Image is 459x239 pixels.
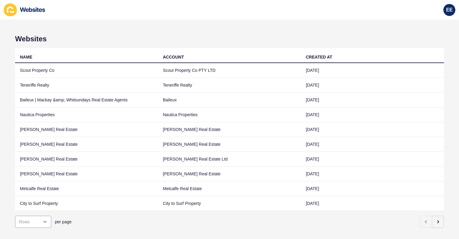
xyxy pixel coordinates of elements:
[15,181,158,196] td: Metcalfe Real Estate
[15,196,158,211] td: City to Surf Property
[301,93,444,107] td: [DATE]
[15,35,444,43] h1: Websites
[301,107,444,122] td: [DATE]
[15,93,158,107] td: Baileux | Mackay &amp; Whitsundays Real Estate Agents
[301,78,444,93] td: [DATE]
[15,122,158,137] td: [PERSON_NAME] Real Estate
[158,63,301,78] td: Scout Property Co PTY LTD
[158,78,301,93] td: Teneriffe Realty
[158,122,301,137] td: [PERSON_NAME] Real Estate
[301,152,444,167] td: [DATE]
[301,122,444,137] td: [DATE]
[158,167,301,181] td: [PERSON_NAME] Real Estate
[163,54,184,60] div: ACCOUNT
[158,152,301,167] td: [PERSON_NAME] Real Estate Ltd
[301,196,444,211] td: [DATE]
[301,137,444,152] td: [DATE]
[15,78,158,93] td: Teneriffe Realty
[301,167,444,181] td: [DATE]
[15,152,158,167] td: [PERSON_NAME] Real Estate
[158,107,301,122] td: Nautica Properties
[158,181,301,196] td: Metcalfe Real Estate
[15,107,158,122] td: Nautica Properties
[55,219,71,225] span: per page
[306,54,332,60] div: CREATED AT
[20,54,32,60] div: NAME
[301,181,444,196] td: [DATE]
[15,216,51,228] div: open menu
[158,137,301,152] td: [PERSON_NAME] Real Estate
[158,93,301,107] td: Baileux
[15,63,158,78] td: Scout Property Co
[301,63,444,78] td: [DATE]
[158,196,301,211] td: City to Surf Property
[15,167,158,181] td: [PERSON_NAME] Real Estate
[446,7,452,13] span: EE
[15,137,158,152] td: [PERSON_NAME] Real Estate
